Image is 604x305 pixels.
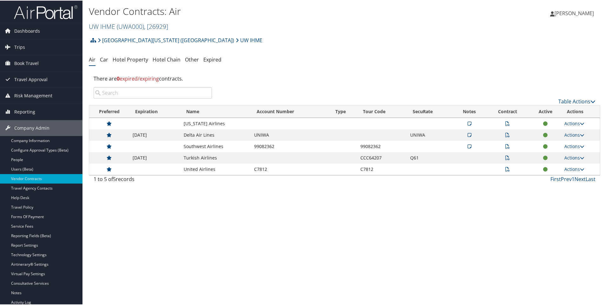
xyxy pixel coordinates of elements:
td: Southwest Airlines [181,140,251,152]
th: Expiration: activate to sort column ascending [129,105,181,117]
a: Air [89,55,95,62]
td: 99082362 [251,140,330,152]
span: , [ 26929 ] [144,22,168,30]
a: UW IHME [89,22,168,30]
a: Hotel Chain [153,55,181,62]
img: airportal-logo.png [14,4,77,19]
span: Risk Management [14,87,52,103]
td: [US_STATE] Airlines [181,117,251,129]
a: Next [574,175,586,182]
a: Hotel Property [113,55,148,62]
th: Preferred: activate to sort column ascending [89,105,129,117]
a: Actions [564,131,584,137]
a: Actions [564,120,584,126]
span: Reporting [14,103,35,119]
td: CCC64207 [357,152,407,163]
th: Account Number: activate to sort column ascending [251,105,330,117]
span: Travel Approval [14,71,48,87]
a: [GEOGRAPHIC_DATA][US_STATE] ([GEOGRAPHIC_DATA]) [98,33,234,46]
span: Company Admin [14,120,49,135]
th: Type: activate to sort column ascending [330,105,358,117]
td: Delta Air Lines [181,129,251,140]
th: Active: activate to sort column ascending [530,105,561,117]
td: United Airlines [181,163,251,174]
span: [PERSON_NAME] [555,9,594,16]
span: expired/expiring [117,75,159,81]
td: Turkish Airlines [181,152,251,163]
th: Name: activate to sort column ascending [181,105,251,117]
th: Contract: activate to sort column ascending [486,105,530,117]
a: Actions [564,154,584,160]
span: 5 [113,175,116,182]
a: Last [586,175,595,182]
a: Actions [564,143,584,149]
strong: 0 [117,75,120,81]
div: 1 to 5 of records [94,175,212,185]
td: C7812 [357,163,407,174]
th: Notes: activate to sort column ascending [453,105,486,117]
a: Table Actions [558,97,595,104]
span: Dashboards [14,23,40,38]
td: UNIWA [251,129,330,140]
h1: Vendor Contracts: Air [89,4,430,17]
th: Tour Code: activate to sort column ascending [357,105,407,117]
a: Car [100,55,108,62]
td: [DATE] [129,129,181,140]
span: ( UWA000 ) [117,22,144,30]
td: [DATE] [129,152,181,163]
a: Expired [203,55,221,62]
th: Actions [561,105,600,117]
span: Book Travel [14,55,39,71]
span: Trips [14,39,25,55]
a: Prev [561,175,572,182]
a: 1 [572,175,574,182]
a: [PERSON_NAME] [550,3,600,22]
td: UNIWA [407,129,453,140]
a: Actions [564,165,584,172]
td: Q61 [407,152,453,163]
div: There are contracts. [89,69,600,87]
a: UW IHME [236,33,262,46]
td: C7812 [251,163,330,174]
th: SecuRate: activate to sort column ascending [407,105,453,117]
input: Search [94,87,212,98]
a: First [550,175,561,182]
a: Other [185,55,199,62]
td: 99082362 [357,140,407,152]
